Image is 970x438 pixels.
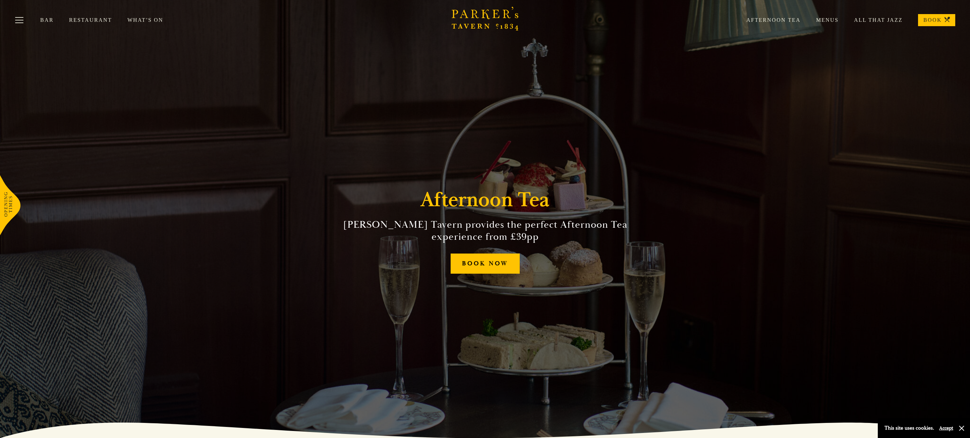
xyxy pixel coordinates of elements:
button: Close and accept [958,425,965,432]
h1: Afternoon Tea [421,188,550,212]
p: This site uses cookies. [885,423,934,433]
a: BOOK NOW [451,254,520,274]
button: Accept [939,425,953,431]
h2: [PERSON_NAME] Tavern provides the perfect Afternoon Tea experience from £39pp [332,219,638,243]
